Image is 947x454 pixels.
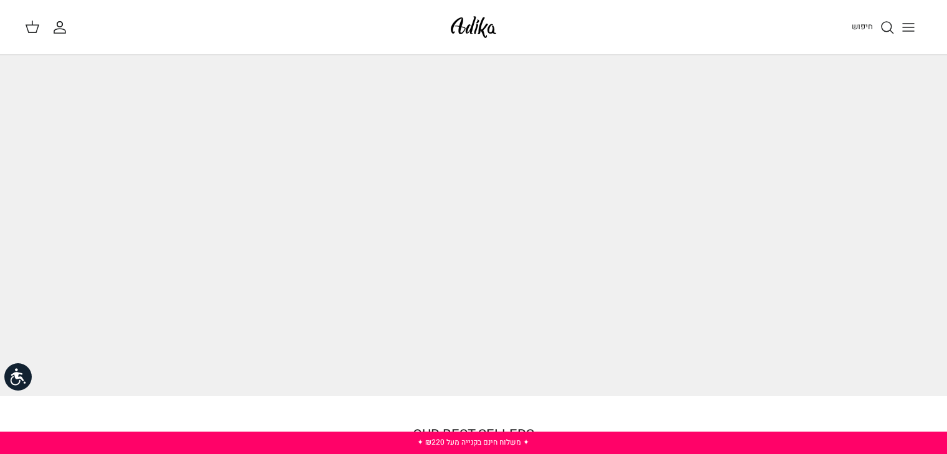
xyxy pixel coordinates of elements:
[417,437,529,448] a: ✦ משלוח חינם בקנייה מעל ₪220 ✦
[852,21,873,32] span: חיפוש
[852,20,895,35] a: חיפוש
[447,12,500,42] img: Adika IL
[52,20,72,35] a: החשבון שלי
[895,14,922,41] button: Toggle menu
